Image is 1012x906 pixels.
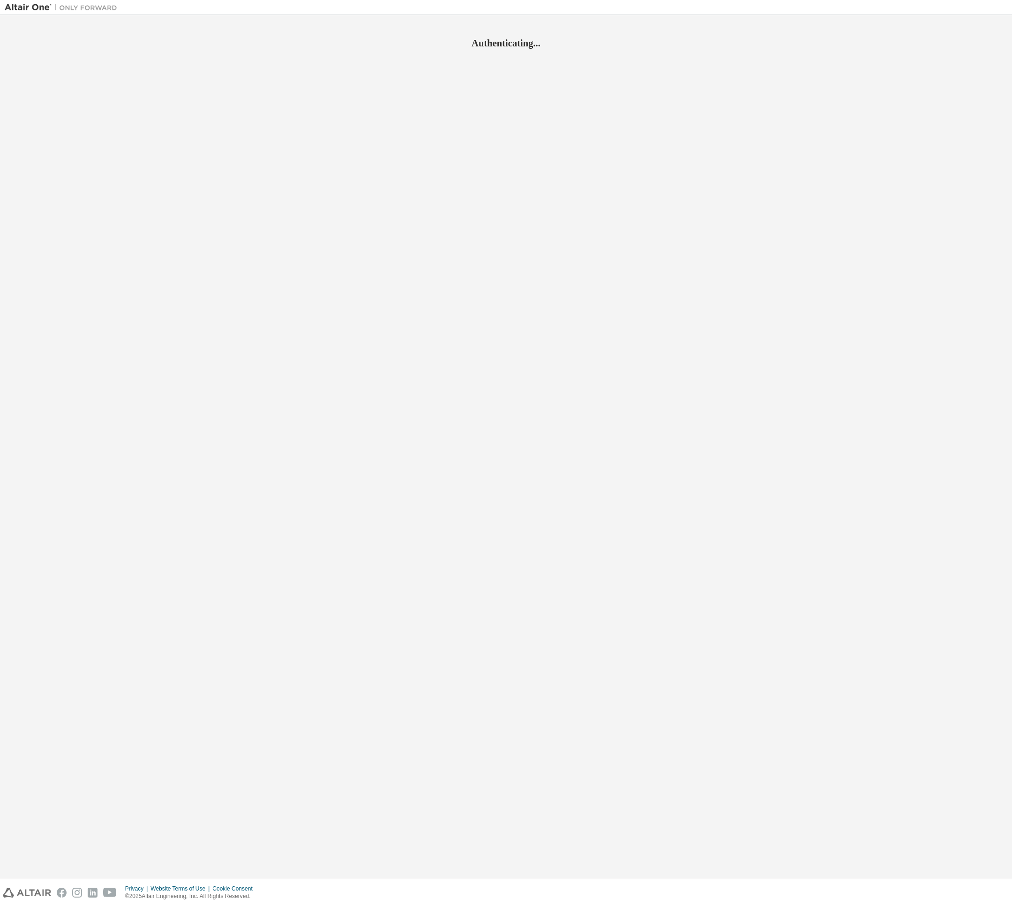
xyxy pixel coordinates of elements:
h2: Authenticating... [5,37,1007,49]
img: facebook.svg [57,888,67,898]
img: Altair One [5,3,122,12]
p: © 2025 Altair Engineering, Inc. All Rights Reserved. [125,892,258,900]
div: Cookie Consent [212,885,258,892]
img: instagram.svg [72,888,82,898]
div: Website Terms of Use [150,885,212,892]
img: youtube.svg [103,888,117,898]
img: linkedin.svg [88,888,97,898]
img: altair_logo.svg [3,888,51,898]
div: Privacy [125,885,150,892]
